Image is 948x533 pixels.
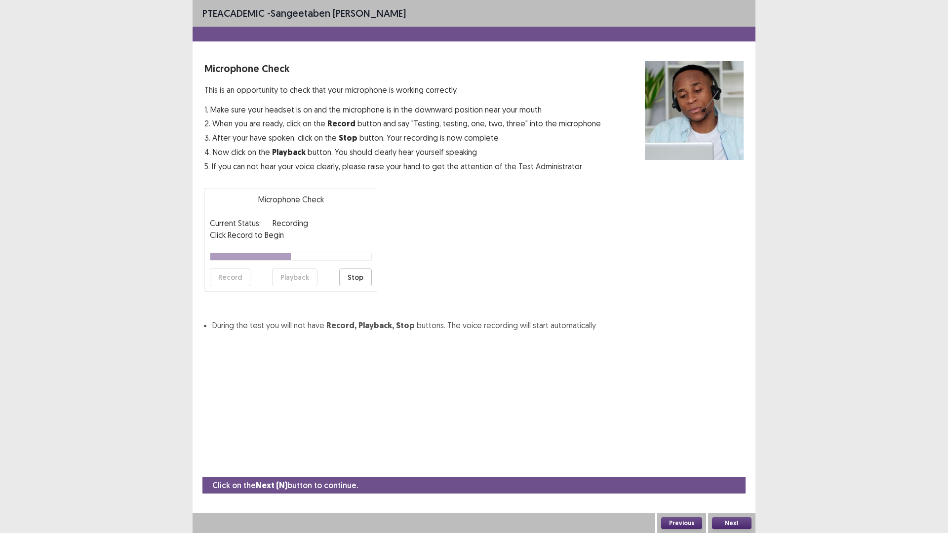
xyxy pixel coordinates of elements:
p: This is an opportunity to check that your microphone is working correctly. [204,84,601,96]
button: Next [712,517,751,529]
img: microphone check [645,61,744,160]
strong: Stop [396,320,415,331]
button: Record [210,268,250,286]
p: Current Status: [210,217,261,229]
span: PTE academic [202,7,265,19]
p: 3. After your have spoken, click on the button. Your recording is now complete [204,132,601,144]
strong: Record [327,118,355,129]
p: 1. Make sure your headset is on and the microphone is in the downward position near your mouth [204,104,601,115]
strong: Playback [272,147,306,157]
button: Playback [272,268,317,286]
button: Previous [661,517,702,529]
strong: Next (N) [256,480,287,491]
button: Stop [339,268,372,286]
p: - sangeetaben [PERSON_NAME] [202,6,406,21]
p: 4. Now click on the button. You should clearly hear yourself speaking [204,146,601,158]
p: 5. If you can not hear your voice clearly, please raise your hand to get the attention of the Tes... [204,160,601,172]
p: recording [273,217,308,229]
p: 2. When you are ready, click on the button and say "Testing, testing, one, two, three" into the m... [204,117,601,130]
p: Microphone Check [204,61,601,76]
p: Click Record to Begin [210,229,372,241]
strong: Playback, [358,320,394,331]
p: Click on the button to continue. [212,479,358,492]
strong: Record, [326,320,356,331]
li: During the test you will not have buttons. The voice recording will start automatically [212,319,744,332]
p: Microphone Check [210,193,372,205]
strong: Stop [339,133,357,143]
